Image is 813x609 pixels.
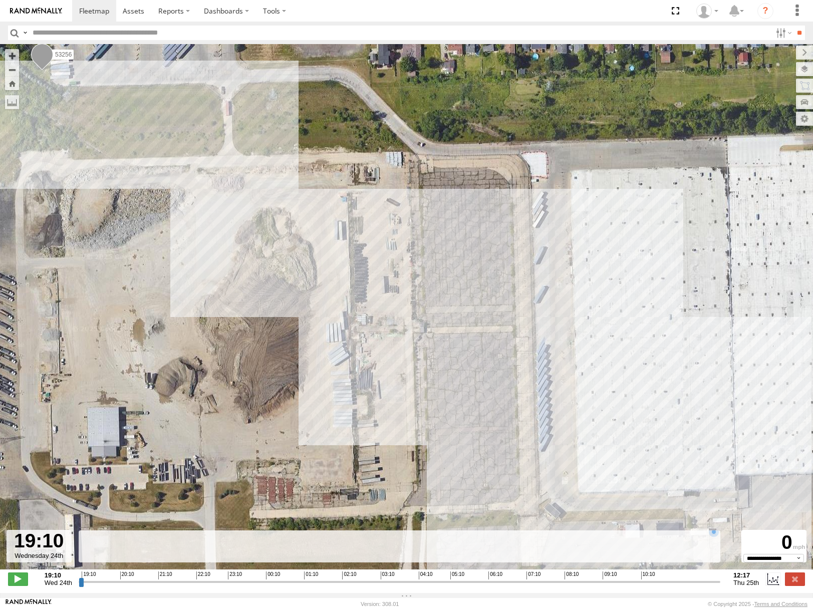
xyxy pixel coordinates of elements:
[5,95,19,109] label: Measure
[5,77,19,90] button: Zoom Home
[450,571,464,579] span: 05:10
[45,579,72,586] span: Wed 24th Sep 2025
[419,571,433,579] span: 04:10
[5,63,19,77] button: Zoom out
[10,8,62,15] img: rand-logo.svg
[55,51,72,58] span: 53256
[45,571,72,579] strong: 19:10
[342,571,356,579] span: 02:10
[6,599,52,609] a: Visit our Website
[603,571,617,579] span: 09:10
[743,531,805,554] div: 0
[733,571,759,579] strong: 12:17
[21,26,29,40] label: Search Query
[196,571,210,579] span: 22:10
[796,112,813,126] label: Map Settings
[565,571,579,579] span: 08:10
[785,572,805,585] label: Close
[158,571,172,579] span: 21:10
[488,571,502,579] span: 06:10
[381,571,395,579] span: 03:10
[82,571,96,579] span: 19:10
[641,571,655,579] span: 10:10
[8,572,28,585] label: Play/Stop
[526,571,540,579] span: 07:10
[708,601,807,607] div: © Copyright 2025 -
[361,601,399,607] div: Version: 308.01
[5,49,19,63] button: Zoom in
[120,571,134,579] span: 20:10
[304,571,318,579] span: 01:10
[693,4,722,19] div: Miky Transport
[266,571,280,579] span: 00:10
[772,26,793,40] label: Search Filter Options
[733,579,759,586] span: Thu 25th Sep 2025
[228,571,242,579] span: 23:10
[757,3,773,19] i: ?
[754,601,807,607] a: Terms and Conditions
